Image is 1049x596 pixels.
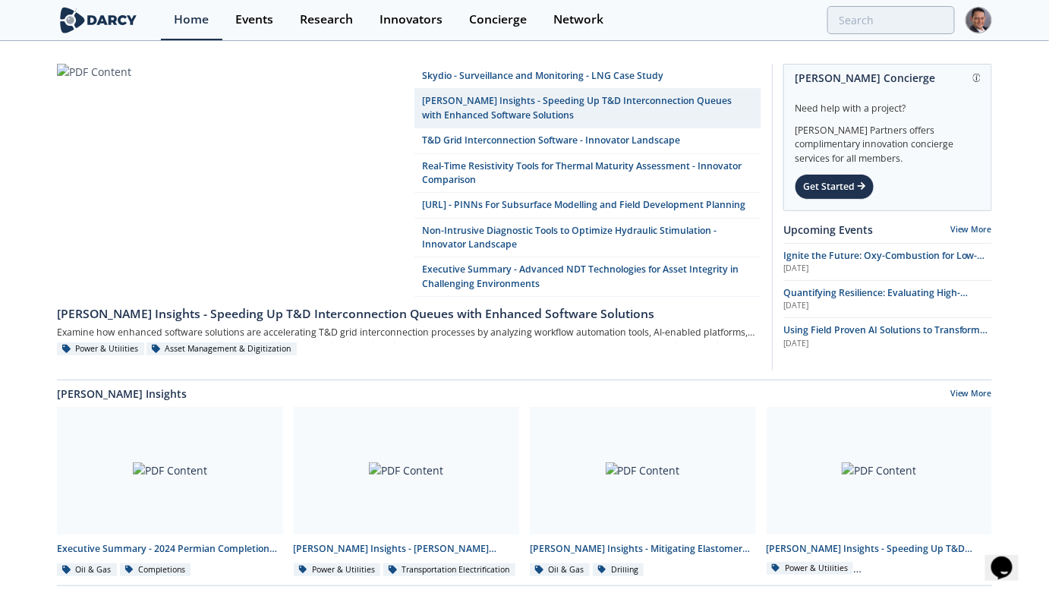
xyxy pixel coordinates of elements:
[469,14,527,26] div: Concierge
[57,297,761,323] a: [PERSON_NAME] Insights - Speeding Up T&D Interconnection Queues with Enhanced Software Solutions
[783,338,992,350] div: [DATE]
[52,407,288,578] a: PDF Content Executive Summary - 2024 Permian Completion Design Roundtable - [US_STATE][GEOGRAPHIC...
[950,388,992,402] a: View More
[380,14,443,26] div: Innovators
[57,305,761,323] div: [PERSON_NAME] Insights - Speeding Up T&D Interconnection Queues with Enhanced Software Solutions
[783,286,992,312] a: Quantifying Resilience: Evaluating High-Impact, Low-Frequency (HILF) Events [DATE]
[288,407,525,578] a: PDF Content [PERSON_NAME] Insights - [PERSON_NAME] Insights - Bidirectional EV Charging Power & U...
[783,263,992,275] div: [DATE]
[553,14,603,26] div: Network
[593,563,644,577] div: Drilling
[294,542,520,556] div: [PERSON_NAME] Insights - [PERSON_NAME] Insights - Bidirectional EV Charging
[300,14,353,26] div: Research
[174,14,209,26] div: Home
[294,563,381,577] div: Power & Utilities
[783,249,985,276] span: Ignite the Future: Oxy-Combustion for Low-Carbon Power
[414,89,761,128] a: [PERSON_NAME] Insights - Speeding Up T&D Interconnection Queues with Enhanced Software Solutions
[827,6,955,34] input: Advanced Search
[414,128,761,153] a: T&D Grid Interconnection Software - Innovator Landscape
[795,91,981,115] div: Need help with a project?
[414,219,761,258] a: Non-Intrusive Diagnostic Tools to Optimize Hydraulic Stimulation - Innovator Landscape
[57,323,761,342] div: Examine how enhanced software solutions are accelerating T&D grid interconnection processes by an...
[57,7,140,33] img: logo-wide.svg
[524,407,761,578] a: PDF Content [PERSON_NAME] Insights - Mitigating Elastomer Swelling Issue in Downhole Drilling Mud...
[783,286,968,313] span: Quantifying Resilience: Evaluating High-Impact, Low-Frequency (HILF) Events
[530,542,756,556] div: [PERSON_NAME] Insights - Mitigating Elastomer Swelling Issue in Downhole Drilling Mud Motors
[966,7,992,33] img: Profile
[57,386,187,402] a: [PERSON_NAME] Insights
[783,249,992,275] a: Ignite the Future: Oxy-Combustion for Low-Carbon Power [DATE]
[383,563,515,577] div: Transportation Electrification
[783,323,988,350] span: Using Field Proven AI Solutions to Transform Safety Programs
[530,563,590,577] div: Oil & Gas
[414,154,761,194] a: Real-Time Resistivity Tools for Thermal Maturity Assessment - Innovator Comparison
[973,74,981,82] img: information.svg
[767,562,854,576] div: Power & Utilities
[783,323,992,349] a: Using Field Proven AI Solutions to Transform Safety Programs [DATE]
[235,14,273,26] div: Events
[795,65,981,91] div: [PERSON_NAME] Concierge
[985,535,1034,581] iframe: chat widget
[414,64,761,89] a: Skydio - Surveillance and Monitoring - LNG Case Study
[414,257,761,297] a: Executive Summary - Advanced NDT Technologies for Asset Integrity in Challenging Environments
[57,342,144,356] div: Power & Utilities
[795,174,874,200] div: Get Started
[120,563,191,577] div: Completions
[767,542,993,556] div: [PERSON_NAME] Insights - Speeding Up T&D Interconnection Queues with Enhanced Software Solutions
[57,563,117,577] div: Oil & Gas
[57,542,283,556] div: Executive Summary - 2024 Permian Completion Design Roundtable - [US_STATE][GEOGRAPHIC_DATA]
[783,300,992,312] div: [DATE]
[146,342,297,356] div: Asset Management & Digitization
[795,115,981,166] div: [PERSON_NAME] Partners offers complimentary innovation concierge services for all members.
[761,407,998,578] a: PDF Content [PERSON_NAME] Insights - Speeding Up T&D Interconnection Queues with Enhanced Softwar...
[783,222,873,238] a: Upcoming Events
[950,224,992,235] a: View More
[414,193,761,218] a: [URL] - PINNs For Subsurface Modelling and Field Development Planning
